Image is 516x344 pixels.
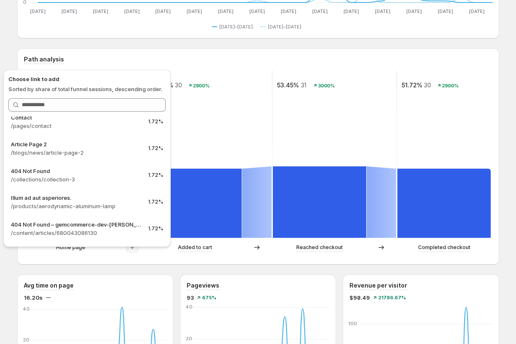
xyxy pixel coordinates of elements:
p: Illum ad aut asperiores. [11,194,141,202]
span: 93 [187,293,194,302]
p: Added to cart [178,243,212,252]
span: 16.20s [24,293,43,302]
span: [DATE]–[DATE] [219,23,253,30]
p: Contact [11,113,141,122]
span: 675% [202,295,216,300]
p: Completed checkout [418,243,470,252]
button: [DATE]–[DATE] [212,22,256,32]
text: 3000% [318,83,335,89]
p: 1.72% [148,199,163,205]
h3: Revenue per visitor [349,281,407,290]
h3: Pageviews [187,281,219,290]
p: /products/aerodynamic-aluminum-lamp [11,202,141,210]
path: Reached checkout: 31 [273,166,366,238]
p: 1.72% [148,225,163,232]
text: [DATE] [61,8,77,14]
text: [DATE] [469,8,485,14]
text: 2900% [193,83,210,89]
h3: Path analysis [24,55,64,64]
text: [DATE] [124,8,139,14]
text: [DATE] [375,8,390,14]
text: [DATE] [438,8,453,14]
span: $98.49 [349,293,370,302]
p: Reached checkout [296,243,343,252]
p: 1.72% [148,118,163,125]
text: [DATE] [281,8,296,14]
text: [DATE] [92,8,108,14]
p: Choose link to add [8,75,166,83]
text: 30 [175,82,182,89]
text: 31 [301,82,306,89]
text: [DATE] [30,8,45,14]
p: /pages/contact [11,122,141,130]
text: [DATE] [187,8,202,14]
p: 404 Not Found – gemcommerce-dev-[PERSON_NAME] [11,220,141,229]
text: [DATE] [406,8,422,14]
text: 53.45% [277,82,299,89]
p: 1.72% [148,145,163,152]
text: 30 [424,82,431,89]
p: 404 Not Found [11,167,141,175]
text: 20 [186,336,192,342]
text: [DATE] [344,8,359,14]
p: /content/articles/680043086130 [11,229,141,237]
text: 2900% [442,83,459,89]
text: 20 [23,337,29,343]
span: [DATE]–[DATE] [268,23,301,30]
button: [DATE]–[DATE] [260,22,305,32]
text: [DATE] [249,8,265,14]
p: Article Page 2 [11,140,141,148]
text: 51.72% [401,82,422,89]
p: /blogs/news/article-page-2 [11,148,141,157]
path: Completed checkout: 30 [397,168,490,238]
h3: Avg time on page [24,281,74,290]
span: 21786.67% [378,295,406,300]
text: 100 [349,321,357,327]
text: 40 [186,304,193,310]
text: [DATE] [218,8,234,14]
text: [DATE] [312,8,328,14]
path: Added to cart: 30 [148,168,241,238]
text: [DATE] [155,8,171,14]
text: 40 [23,306,30,312]
p: 1.72% [148,172,163,178]
p: /collections/collection-3 [11,175,141,183]
p: Sorted by share of total funnel sessions, descending order. [8,85,166,93]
